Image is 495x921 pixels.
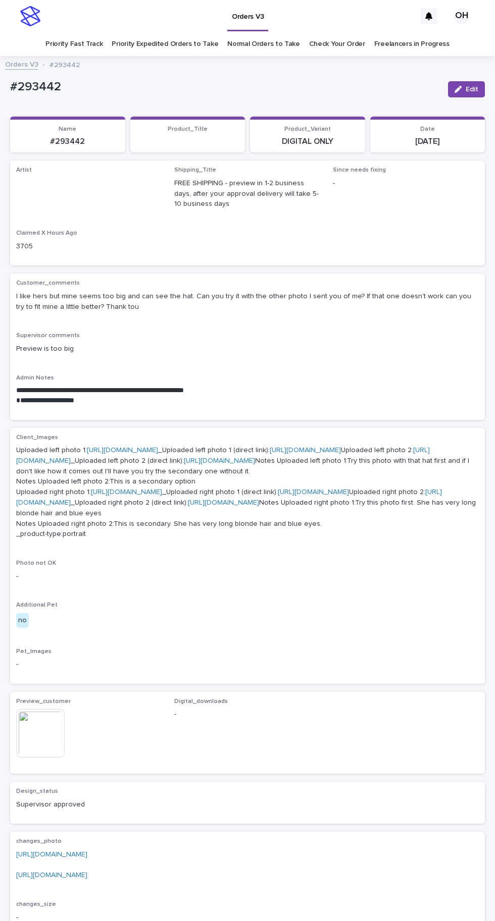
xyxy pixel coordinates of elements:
span: changes_size [16,901,56,907]
span: Date [420,126,435,132]
img: stacker-logo-s-only.png [20,6,40,26]
span: Digital_downloads [174,698,228,705]
a: [URL][DOMAIN_NAME] [16,851,87,858]
a: [URL][DOMAIN_NAME] [91,489,162,496]
span: Shipping_Title [174,167,216,173]
a: Orders V3 [5,58,38,70]
div: no [16,613,29,628]
p: #293442 [16,137,119,146]
span: Product_Variant [284,126,331,132]
span: Additional Pet [16,602,58,608]
span: Pet_Images [16,648,52,655]
a: [URL][DOMAIN_NAME] [270,447,341,454]
a: Normal Orders to Take [227,32,300,56]
span: Claimed X Hours Ago [16,230,77,236]
a: [URL][DOMAIN_NAME] [16,447,430,464]
p: Preview is too big [16,344,479,354]
span: Supervisor comments [16,333,80,339]
span: Preview_customer [16,698,71,705]
p: FREE SHIPPING - preview in 1-2 business days, after your approval delivery will take 5-10 busines... [174,178,320,209]
p: #293442 [49,59,80,70]
button: Edit [448,81,485,97]
p: - [16,571,479,582]
a: [URL][DOMAIN_NAME] [278,489,349,496]
p: [DATE] [376,137,479,146]
p: - [333,178,479,189]
span: Design_status [16,788,58,794]
a: Priority Fast Track [45,32,103,56]
p: Supervisor approved [16,799,162,810]
span: Edit [466,86,478,93]
p: Uploaded left photo 1: _Uploaded left photo 1 (direct link): Uploaded left photo 2: _Uploaded lef... [16,445,479,539]
p: - [174,709,320,720]
span: Customer_comments [16,280,80,286]
span: changes_photo [16,838,62,844]
a: Check Your Order [309,32,365,56]
span: Admin Notes [16,375,54,381]
a: Freelancers in Progress [374,32,450,56]
p: I like hers but mine seems too big and can see the hat. Can you try it with the other photo I sen... [16,291,479,312]
a: [URL][DOMAIN_NAME] [184,457,255,464]
span: Since needs fixing [333,167,386,173]
div: OH [454,8,470,24]
span: Product_Title [168,126,208,132]
a: [URL][DOMAIN_NAME] [188,499,259,506]
p: DIGITAL ONLY [256,137,359,146]
a: Priority Expedited Orders to Take [112,32,218,56]
span: Artist [16,167,32,173]
p: #293442 [10,80,440,94]
a: [URL][DOMAIN_NAME] [87,447,158,454]
p: 3705 [16,241,162,252]
p: - [16,659,479,670]
span: Photo not OK [16,560,56,566]
span: Name [59,126,76,132]
span: Client_Images [16,435,58,441]
a: [URL][DOMAIN_NAME] [16,872,87,879]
